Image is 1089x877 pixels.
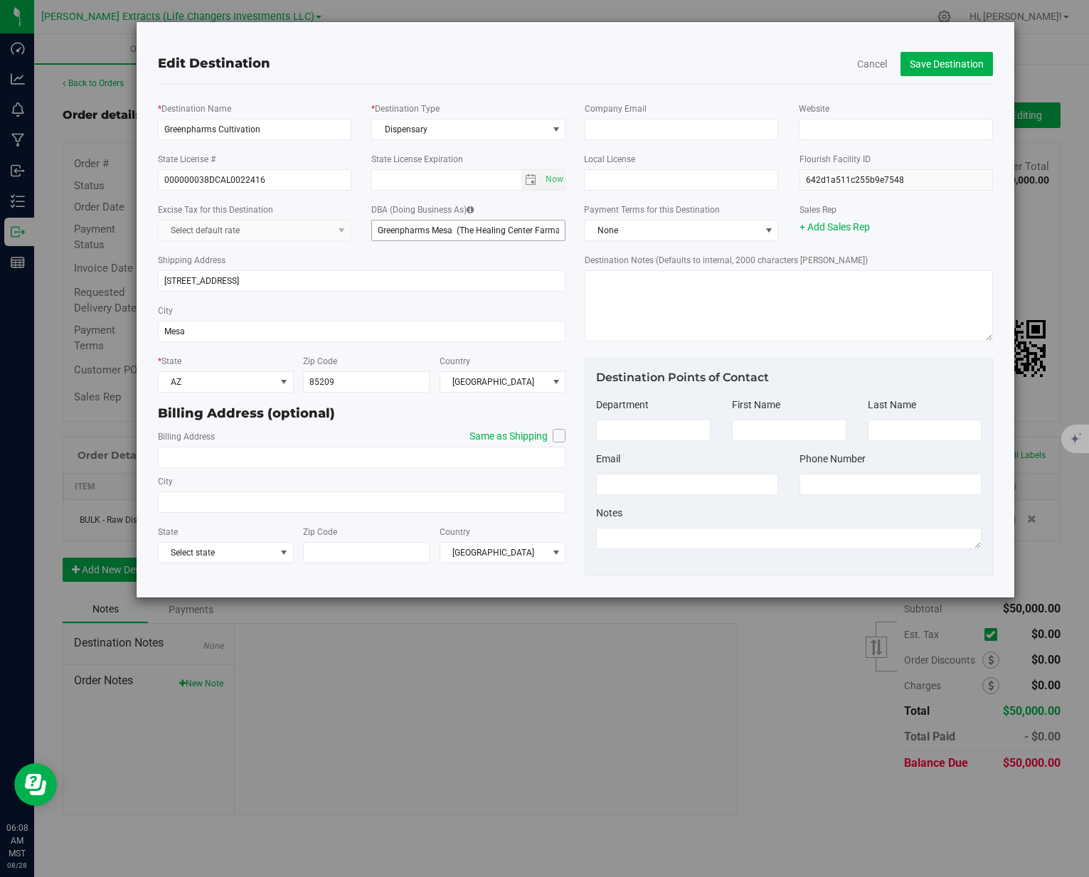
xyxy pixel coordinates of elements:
span: First Name [732,399,780,410]
span: Last Name [868,399,916,410]
span: select [547,119,565,139]
label: Same as Shipping [455,429,566,444]
label: Payment Terms for this Destination [584,203,778,216]
label: State [158,355,181,368]
span: select [521,170,542,190]
span: Destination Points of Contact [596,371,769,384]
label: Zip Code [303,526,337,538]
label: Country [440,526,470,538]
div: Edit Destination [158,54,994,73]
span: Notes [596,507,622,519]
label: Destination Notes (Defaults to internal, 2000 characters [PERSON_NAME]) [585,254,868,267]
span: Department [596,399,649,410]
span: Set Current date [542,169,566,190]
span: [GEOGRAPHIC_DATA] [440,543,548,563]
label: State License # [158,153,216,166]
span: Dispensary [372,119,547,139]
span: None [585,220,760,240]
button: Cancel [857,57,887,71]
iframe: Resource center [14,763,57,806]
label: Zip Code [303,355,337,368]
button: Save Destination [901,52,993,76]
a: + Add Sales Rep [800,221,870,233]
span: select [542,170,565,190]
label: State [158,526,178,538]
label: City [158,304,173,317]
label: DBA (Doing Business As) [371,203,474,216]
label: State License Expiration [371,153,463,166]
label: Company Email [585,102,647,115]
input: Format: (999) 999-9999 [800,474,982,495]
div: Billing Address (optional) [158,404,566,423]
label: Destination Name [158,102,231,115]
label: Shipping Address [158,254,225,267]
span: Select state [159,543,275,563]
label: Country [440,355,470,368]
span: [GEOGRAPHIC_DATA] [440,372,548,392]
span: Phone Number [800,453,866,464]
label: City [158,475,173,488]
label: Excise Tax for this Destination [158,203,273,216]
label: Destination Type [371,102,440,115]
label: Website [799,102,829,115]
label: Sales Rep [800,203,836,216]
label: Local License [584,153,635,166]
label: Billing Address [158,430,215,443]
label: Flourish Facility ID [800,153,871,166]
i: DBA is the name that will appear in destination selectors and in grids. If left blank, it will be... [467,206,474,214]
span: Email [596,453,620,464]
span: AZ [159,372,275,392]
